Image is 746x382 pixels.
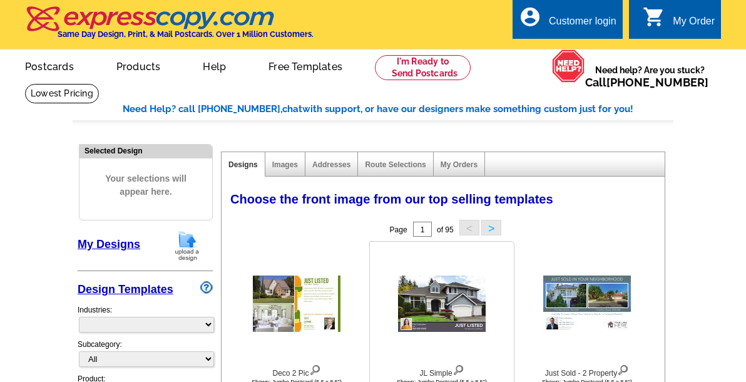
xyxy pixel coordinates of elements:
[673,16,715,33] div: My Order
[452,362,464,376] img: view design details
[365,160,426,169] a: Route Selections
[272,160,298,169] a: Images
[519,6,541,28] i: account_circle
[58,29,314,39] h4: Same Day Design, Print, & Mail Postcards. Over 1 Million Customers.
[282,103,302,115] span: chat
[312,160,350,169] a: Addresses
[390,225,407,234] span: Page
[96,51,181,80] a: Products
[549,16,616,33] div: Customer login
[441,160,478,169] a: My Orders
[253,276,340,332] img: Deco 2 Pic
[585,76,708,89] span: Call
[643,6,665,28] i: shopping_cart
[78,238,140,250] a: My Designs
[496,91,746,382] iframe: LiveChat chat widget
[585,64,715,89] span: Need help? Are you stuck?
[459,220,479,235] button: <
[643,14,715,29] a: shopping_cart My Order
[123,102,673,116] div: Need Help? call [PHONE_NUMBER], with support, or have our designers make something custom just fo...
[398,276,486,332] img: JL Simple
[519,14,616,29] a: account_circle Customer login
[228,160,258,169] a: Designs
[5,51,94,80] a: Postcards
[552,49,585,83] img: help
[481,220,501,235] button: >
[437,225,454,234] span: of 95
[25,15,314,39] a: Same Day Design, Print, & Mail Postcards. Over 1 Million Customers.
[309,362,321,376] img: view design details
[78,283,173,296] a: Design Templates
[89,160,203,211] span: Your selections will appear here.
[248,51,362,80] a: Free Templates
[171,230,203,262] img: upload-design
[78,339,213,373] div: Subcategory:
[78,298,213,339] div: Industries:
[183,51,246,80] a: Help
[230,192,553,206] span: Choose the front image from our top selling templates
[606,76,708,89] a: [PHONE_NUMBER]
[200,281,213,294] img: design-wizard-help-icon.png
[373,362,511,379] div: JL Simple
[228,362,365,379] div: Deco 2 Pic
[79,145,212,157] div: Selected Design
